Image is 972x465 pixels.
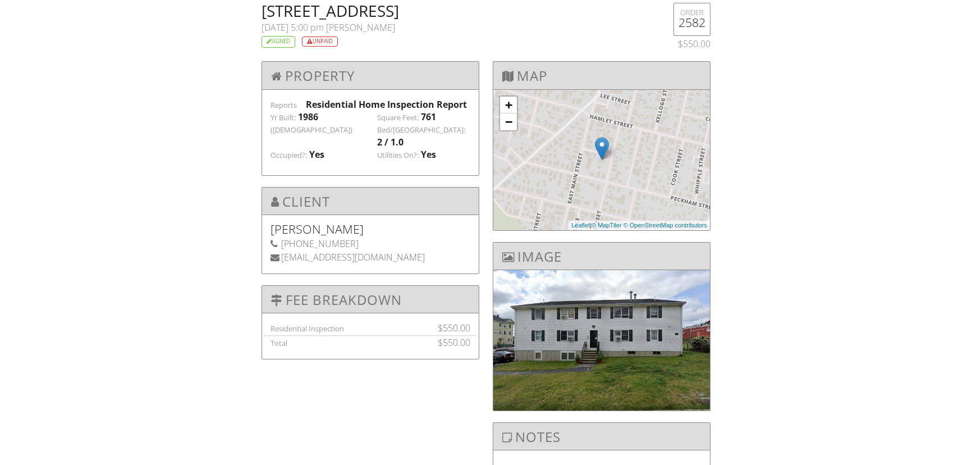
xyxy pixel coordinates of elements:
[270,238,470,250] div: [PHONE_NUMBER]
[270,338,287,348] label: Total
[678,8,705,17] div: ORDER
[326,21,395,34] span: [PERSON_NAME]
[262,3,634,19] h2: [STREET_ADDRESS]
[493,62,710,89] h3: Map
[262,286,479,313] h3: Fee Breakdown
[377,151,419,161] label: Utilities On?:
[571,222,590,229] a: Leaflet
[377,125,465,135] label: Bed/[GEOGRAPHIC_DATA]:
[262,21,324,34] span: [DATE] 5:00 pm
[270,323,344,334] label: Residential Inspection
[500,113,517,130] a: Zoom out
[270,151,307,161] label: Occupied?:
[270,125,352,135] label: ([DEMOGRAPHIC_DATA])
[262,62,479,89] h3: Property
[493,243,710,270] h3: Image
[568,221,710,230] div: |
[270,100,297,110] label: Reports
[306,98,470,111] div: Residential Home Inspection Report
[302,37,338,47] div: Unpaid
[270,251,470,263] div: [EMAIL_ADDRESS][DOMAIN_NAME]
[270,113,296,123] label: Yr Built:
[500,97,517,113] a: Zoom in
[623,222,707,229] a: © OpenStreetMap contributors
[678,17,705,28] h5: 2582
[377,136,404,148] div: 2 / 1.0
[270,224,470,235] h5: [PERSON_NAME]
[412,322,470,334] div: $550.00
[262,188,479,215] h3: Client
[377,113,419,123] label: Square Feet:
[309,148,324,161] div: Yes
[421,148,436,161] div: Yes
[412,336,470,349] div: $550.00
[647,38,710,50] div: $550.00
[262,36,295,48] div: Signed
[298,111,318,123] div: 1986
[493,423,710,450] h3: Notes
[592,222,622,229] a: © MapTiler
[421,111,436,123] div: 761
